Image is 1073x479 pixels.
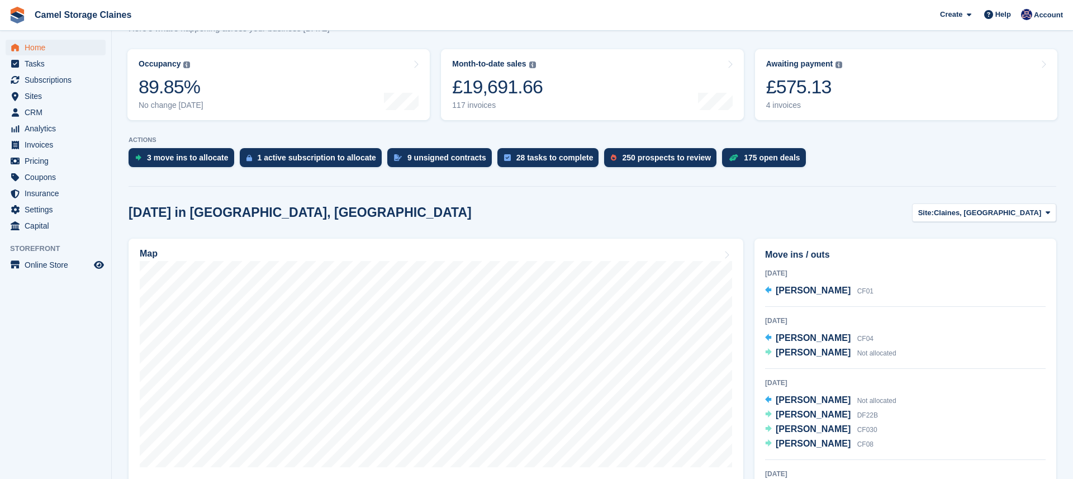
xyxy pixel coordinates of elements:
span: Help [995,9,1011,20]
span: Subscriptions [25,72,92,88]
div: Month-to-date sales [452,59,526,69]
span: Coupons [25,169,92,185]
span: Account [1034,10,1063,21]
span: CF01 [857,287,873,295]
span: Invoices [25,137,92,153]
a: Month-to-date sales £19,691.66 117 invoices [441,49,743,120]
a: [PERSON_NAME] CF01 [765,284,873,298]
span: Home [25,40,92,55]
span: CF04 [857,335,873,343]
a: menu [6,257,106,273]
div: £19,691.66 [452,75,543,98]
a: Awaiting payment £575.13 4 invoices [755,49,1057,120]
span: Settings [25,202,92,217]
a: [PERSON_NAME] DF22B [765,408,878,423]
h2: [DATE] in [GEOGRAPHIC_DATA], [GEOGRAPHIC_DATA] [129,205,472,220]
a: Occupancy 89.85% No change [DATE] [127,49,430,120]
div: [DATE] [765,378,1046,388]
a: 175 open deals [722,148,811,173]
img: deal-1b604bf984904fb50ccaf53a9ad4b4a5d6e5aea283cecdc64d6e3604feb123c2.svg [729,154,738,162]
a: menu [6,88,106,104]
span: CRM [25,105,92,120]
h2: Move ins / outs [765,248,1046,262]
span: [PERSON_NAME] [776,348,851,357]
img: prospect-51fa495bee0391a8d652442698ab0144808aea92771e9ea1ae160a38d050c398.svg [611,154,616,161]
span: [PERSON_NAME] [776,439,851,448]
a: menu [6,40,106,55]
div: 175 open deals [744,153,800,162]
div: 117 invoices [452,101,543,110]
span: [PERSON_NAME] [776,424,851,434]
a: [PERSON_NAME] Not allocated [765,346,896,361]
div: 1 active subscription to allocate [258,153,376,162]
a: menu [6,169,106,185]
img: stora-icon-8386f47178a22dfd0bd8f6a31ec36ba5ce8667c1dd55bd0f319d3a0aa187defe.svg [9,7,26,23]
span: Not allocated [857,349,896,357]
span: [PERSON_NAME] [776,333,851,343]
span: Pricing [25,153,92,169]
a: Preview store [92,258,106,272]
div: Awaiting payment [766,59,833,69]
img: active_subscription_to_allocate_icon-d502201f5373d7db506a760aba3b589e785aa758c864c3986d89f69b8ff3... [246,154,252,162]
a: 28 tasks to complete [497,148,605,173]
span: [PERSON_NAME] [776,395,851,405]
a: menu [6,186,106,201]
div: 89.85% [139,75,203,98]
a: menu [6,202,106,217]
a: Camel Storage Claines [30,6,136,24]
div: 4 invoices [766,101,843,110]
h2: Map [140,249,158,259]
span: Capital [25,218,92,234]
a: menu [6,218,106,234]
a: [PERSON_NAME] CF04 [765,331,873,346]
a: 250 prospects to review [604,148,722,173]
span: DF22B [857,411,878,419]
span: CF08 [857,440,873,448]
div: Occupancy [139,59,181,69]
div: [DATE] [765,316,1046,326]
a: 3 move ins to allocate [129,148,240,173]
img: icon-info-grey-7440780725fd019a000dd9b08b2336e03edf1995a4989e88bcd33f0948082b44.svg [835,61,842,68]
img: task-75834270c22a3079a89374b754ae025e5fb1db73e45f91037f5363f120a921f8.svg [504,154,511,161]
a: menu [6,105,106,120]
a: menu [6,137,106,153]
img: Rod [1021,9,1032,20]
a: menu [6,56,106,72]
span: Storefront [10,243,111,254]
div: 28 tasks to complete [516,153,594,162]
img: contract_signature_icon-13c848040528278c33f63329250d36e43548de30e8caae1d1a13099fd9432cc5.svg [394,154,402,161]
p: ACTIONS [129,136,1056,144]
div: 9 unsigned contracts [407,153,486,162]
img: icon-info-grey-7440780725fd019a000dd9b08b2336e03edf1995a4989e88bcd33f0948082b44.svg [183,61,190,68]
span: Tasks [25,56,92,72]
div: 3 move ins to allocate [147,153,229,162]
div: [DATE] [765,268,1046,278]
span: Analytics [25,121,92,136]
span: Online Store [25,257,92,273]
a: [PERSON_NAME] CF08 [765,437,873,452]
span: Create [940,9,962,20]
span: Insurance [25,186,92,201]
a: [PERSON_NAME] CF030 [765,423,877,437]
span: Claines, [GEOGRAPHIC_DATA] [934,207,1041,219]
span: Not allocated [857,397,896,405]
span: CF030 [857,426,877,434]
a: menu [6,121,106,136]
span: [PERSON_NAME] [776,410,851,419]
span: Sites [25,88,92,104]
div: No change [DATE] [139,101,203,110]
div: 250 prospects to review [622,153,711,162]
span: [PERSON_NAME] [776,286,851,295]
a: menu [6,153,106,169]
button: Site: Claines, [GEOGRAPHIC_DATA] [912,203,1056,222]
a: [PERSON_NAME] Not allocated [765,393,896,408]
a: 9 unsigned contracts [387,148,497,173]
div: [DATE] [765,469,1046,479]
img: move_ins_to_allocate_icon-fdf77a2bb77ea45bf5b3d319d69a93e2d87916cf1d5bf7949dd705db3b84f3ca.svg [135,154,141,161]
a: 1 active subscription to allocate [240,148,387,173]
a: menu [6,72,106,88]
div: £575.13 [766,75,843,98]
span: Site: [918,207,934,219]
img: icon-info-grey-7440780725fd019a000dd9b08b2336e03edf1995a4989e88bcd33f0948082b44.svg [529,61,536,68]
